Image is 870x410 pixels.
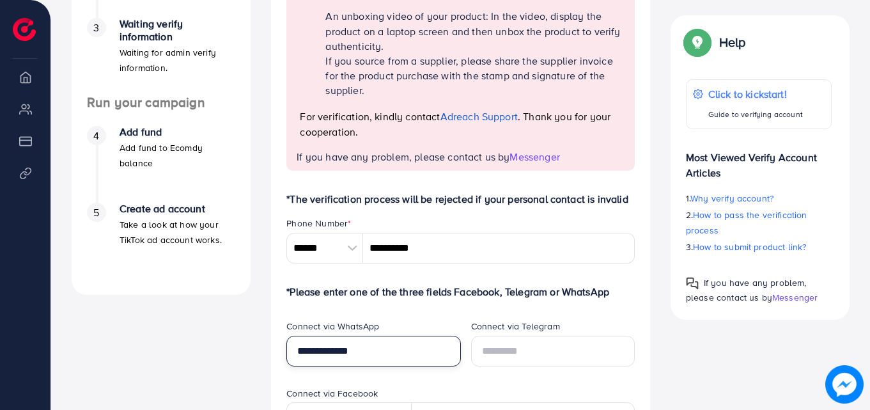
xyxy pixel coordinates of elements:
[120,18,235,42] h4: Waiting verify information
[120,126,235,138] h4: Add fund
[686,277,699,290] img: Popup guide
[13,18,36,41] img: logo
[825,365,864,404] img: image
[300,109,440,123] span: For verification, kindly contact
[72,95,251,111] h4: Run your campaign
[719,35,746,50] p: Help
[471,320,560,333] label: Connect via Telegram
[286,320,379,333] label: Connect via WhatsApp
[93,129,99,143] span: 4
[120,203,235,215] h4: Create ad account
[72,203,251,280] li: Create ad account
[708,86,803,102] p: Click to kickstart!
[297,150,509,164] span: If you have any problem, please contact us by
[120,140,235,171] p: Add fund to Ecomdy balance
[708,107,803,122] p: Guide to verifying account
[772,291,818,304] span: Messenger
[325,54,623,99] li: If you source from a supplier, please share the supplier invoice for the product purchase with th...
[300,109,610,139] span: . Thank you for your cooperation.
[690,192,773,205] span: Why verify account?
[120,217,235,248] p: Take a look at how your TikTok ad account works.
[93,205,99,220] span: 5
[686,31,709,54] img: Popup guide
[325,9,623,54] li: An unboxing video of your product: In the video, display the product on a laptop screen and then ...
[693,240,806,253] span: How to submit product link?
[509,150,559,164] span: Messenger
[286,191,635,207] p: *The verification process will be rejected if your personal contact is invalid
[72,18,251,95] li: Waiting verify information
[686,209,807,237] span: How to pass the verification process
[686,276,807,304] span: If you have any problem, please contact us by
[286,217,351,230] label: Phone Number
[686,191,832,206] p: 1.
[686,239,832,255] p: 3.
[686,207,832,238] p: 2.
[93,20,99,35] span: 3
[120,45,235,75] p: Waiting for admin verify information.
[686,139,832,180] p: Most Viewed Verify Account Articles
[72,126,251,203] li: Add fund
[286,387,378,400] label: Connect via Facebook
[286,284,635,299] p: *Please enter one of the three fields Facebook, Telegram or WhatsApp
[440,109,518,123] a: Adreach Support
